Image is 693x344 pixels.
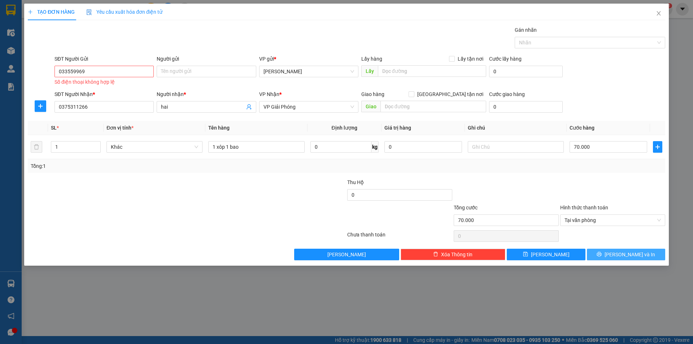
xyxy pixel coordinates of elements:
button: printer[PERSON_NAME] và In [587,249,665,260]
span: [GEOGRAPHIC_DATA] tận nơi [414,90,486,98]
label: Cước lấy hàng [489,56,522,62]
input: VD: Bàn, Ghế [208,141,304,153]
span: Định lượng [332,125,357,131]
button: deleteXóa Thông tin [401,249,506,260]
span: HS1510250217 [77,29,119,37]
div: Người nhận [157,90,256,98]
span: close [656,10,662,16]
span: plus [28,9,33,14]
span: Khác [111,141,198,152]
span: Lấy tận nơi [455,55,486,63]
span: Hoàng Sơn [263,66,354,77]
button: [PERSON_NAME] [294,249,399,260]
span: plus [653,144,662,150]
span: VP Giải Phóng [263,101,354,112]
div: Chưa thanh toán [346,231,453,243]
input: Dọc đường [380,101,486,112]
span: Tổng cước [454,205,478,210]
span: Giao [361,101,380,112]
span: Xóa Thông tin [441,251,472,258]
div: Số điện thoại không hợp lệ [55,78,154,86]
span: Yêu cầu xuất hóa đơn điện tử [86,9,162,15]
span: [PERSON_NAME] [531,251,570,258]
span: Thu Hộ [347,179,364,185]
span: VP Nhận [259,91,279,97]
label: Hình thức thanh toán [560,205,608,210]
label: Gán nhãn [515,27,537,33]
input: Cước giao hàng [489,101,563,113]
span: Tại văn phòng [565,215,661,226]
span: Giao hàng [361,91,384,97]
span: SL [51,125,57,131]
span: plus [35,103,46,109]
span: user-add [246,104,252,110]
div: Người gửi [157,55,256,63]
span: Giá trị hàng [384,125,411,131]
img: icon [86,9,92,15]
span: delete [433,252,438,257]
button: Close [649,4,669,24]
span: Cước hàng [570,125,594,131]
button: delete [31,141,42,153]
span: save [523,252,528,257]
span: SĐT XE [36,31,59,38]
span: [PERSON_NAME] và In [605,251,655,258]
img: logo [4,21,19,46]
button: save[PERSON_NAME] [507,249,585,260]
span: kg [371,141,379,153]
span: printer [597,252,602,257]
input: Ghi Chú [468,141,564,153]
input: 0 [384,141,462,153]
div: SĐT Người Nhận [55,90,154,98]
button: plus [653,141,662,153]
span: Đơn vị tính [106,125,134,131]
div: Tổng: 1 [31,162,267,170]
span: Tên hàng [208,125,230,131]
strong: PHIẾU BIÊN NHẬN [29,40,68,55]
div: VP gửi [259,55,358,63]
label: Cước giao hàng [489,91,525,97]
span: Lấy hàng [361,56,382,62]
button: plus [35,100,46,112]
span: TẠO ĐƠN HÀNG [28,9,75,15]
input: Cước lấy hàng [489,66,563,77]
div: SĐT Người Gửi [55,55,154,63]
th: Ghi chú [465,121,567,135]
strong: CHUYỂN PHÁT NHANH ĐÔNG LÝ [23,6,73,29]
input: Dọc đường [378,65,486,77]
span: [PERSON_NAME] [327,251,366,258]
span: Lấy [361,65,378,77]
